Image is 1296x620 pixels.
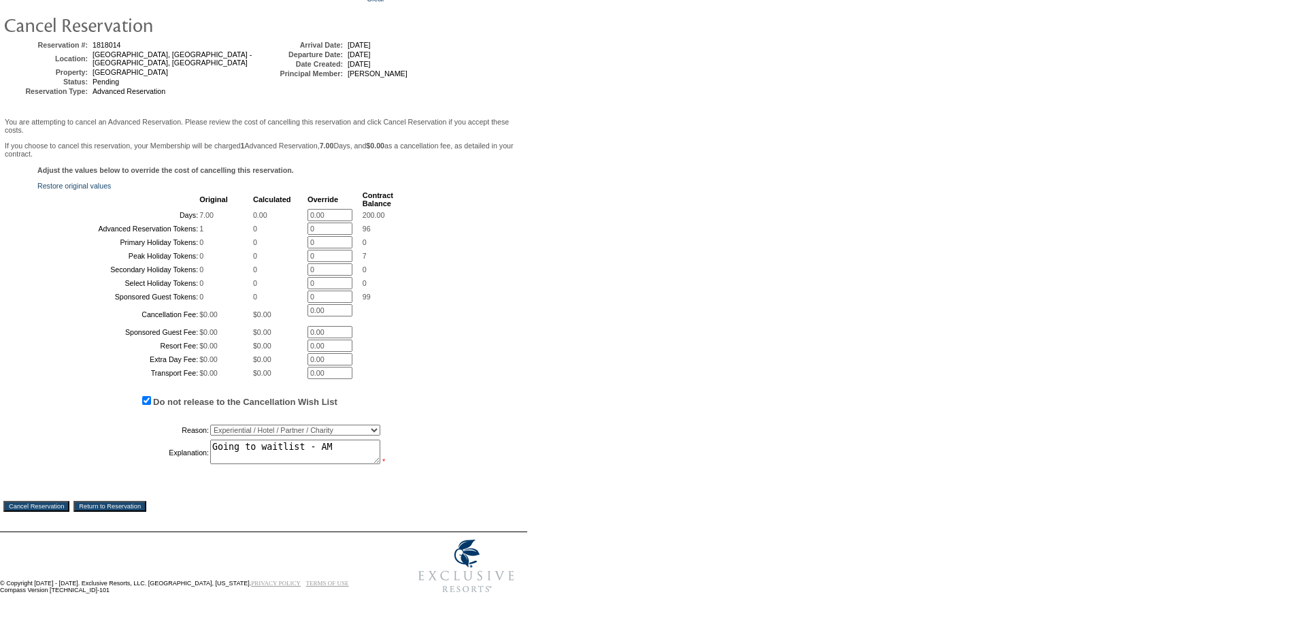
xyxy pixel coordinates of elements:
[199,355,218,363] span: $0.00
[39,422,209,438] td: Reason:
[39,367,198,379] td: Transport Fee:
[39,209,198,221] td: Days:
[93,50,252,67] span: [GEOGRAPHIC_DATA], [GEOGRAPHIC_DATA] - [GEOGRAPHIC_DATA], [GEOGRAPHIC_DATA]
[39,440,209,466] td: Explanation:
[253,310,271,319] span: $0.00
[199,238,203,246] span: 0
[199,195,228,203] b: Original
[253,252,257,260] span: 0
[363,265,367,274] span: 0
[348,69,408,78] span: [PERSON_NAME]
[39,304,198,325] td: Cancellation Fee:
[37,182,111,190] a: Restore original values
[363,191,393,208] b: Contract Balance
[251,580,301,587] a: PRIVACY POLICY
[253,225,257,233] span: 0
[199,342,218,350] span: $0.00
[253,279,257,287] span: 0
[199,225,203,233] span: 1
[93,68,168,76] span: [GEOGRAPHIC_DATA]
[348,41,371,49] span: [DATE]
[5,118,522,134] p: You are attempting to cancel an Advanced Reservation. Please review the cost of cancelling this r...
[253,265,257,274] span: 0
[39,326,198,338] td: Sponsored Guest Fee:
[199,369,218,377] span: $0.00
[253,355,271,363] span: $0.00
[39,236,198,248] td: Primary Holiday Tokens:
[253,211,267,219] span: 0.00
[363,279,367,287] span: 0
[199,310,218,319] span: $0.00
[37,166,294,174] b: Adjust the values below to override the cost of cancelling this reservation.
[39,340,198,352] td: Resort Fee:
[253,369,271,377] span: $0.00
[261,41,343,49] td: Arrival Date:
[405,532,527,600] img: Exclusive Resorts
[39,263,198,276] td: Secondary Holiday Tokens:
[366,142,384,150] b: $0.00
[6,41,88,49] td: Reservation #:
[153,397,337,407] label: Do not release to the Cancellation Wish List
[6,78,88,86] td: Status:
[6,68,88,76] td: Property:
[3,11,276,38] img: pgTtlCancelRes.gif
[348,50,371,59] span: [DATE]
[93,87,165,95] span: Advanced Reservation
[39,223,198,235] td: Advanced Reservation Tokens:
[39,291,198,303] td: Sponsored Guest Tokens:
[199,328,218,336] span: $0.00
[199,211,214,219] span: 7.00
[39,250,198,262] td: Peak Holiday Tokens:
[363,252,367,260] span: 7
[253,328,271,336] span: $0.00
[199,279,203,287] span: 0
[6,87,88,95] td: Reservation Type:
[199,252,203,260] span: 0
[6,50,88,67] td: Location:
[261,50,343,59] td: Departure Date:
[320,142,334,150] b: 7.00
[253,293,257,301] span: 0
[241,142,245,150] b: 1
[5,142,522,158] p: If you choose to cancel this reservation, your Membership will be charged Advanced Reservation, D...
[39,353,198,365] td: Extra Day Fee:
[199,265,203,274] span: 0
[261,60,343,68] td: Date Created:
[253,342,271,350] span: $0.00
[363,238,367,246] span: 0
[348,60,371,68] span: [DATE]
[73,501,146,512] input: Return to Reservation
[363,293,371,301] span: 99
[253,195,291,203] b: Calculated
[261,69,343,78] td: Principal Member:
[3,501,69,512] input: Cancel Reservation
[363,225,371,233] span: 96
[93,78,119,86] span: Pending
[199,293,203,301] span: 0
[308,195,338,203] b: Override
[39,277,198,289] td: Select Holiday Tokens:
[253,238,257,246] span: 0
[363,211,385,219] span: 200.00
[93,41,121,49] span: 1818014
[306,580,349,587] a: TERMS OF USE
